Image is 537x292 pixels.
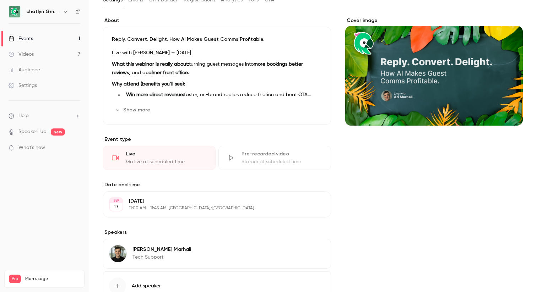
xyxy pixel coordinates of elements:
[129,198,293,205] p: [DATE]
[9,35,33,42] div: Events
[103,181,331,188] label: Date and time
[132,246,191,253] p: [PERSON_NAME] Marhali
[112,82,185,87] strong: Why attend (benefits you’ll see):
[109,245,126,262] img: Ari Marhali
[242,150,322,158] div: Pre-recorded video
[132,282,161,290] span: Add speaker
[132,254,191,261] p: Tech Support
[146,70,188,75] strong: calmer front office
[242,158,322,165] div: Stream at scheduled time
[114,203,119,210] p: 17
[18,128,47,136] a: SpeakerHub
[18,112,29,120] span: Help
[112,104,154,116] button: Show more
[9,66,40,73] div: Audience
[25,276,80,282] span: Plan usage
[110,198,123,203] div: SEP
[345,17,523,24] label: Cover image
[103,239,331,269] div: Ari Marhali[PERSON_NAME] MarhaliTech Support
[9,6,20,17] img: chatlyn GmbH
[103,136,331,143] p: Event type
[123,91,322,99] li: faster, on-brand replies reduce friction and beat OTA response times, converting questions into c...
[126,158,207,165] div: Go live at scheduled time
[345,17,523,126] section: Cover image
[9,51,34,58] div: Videos
[9,112,80,120] li: help-dropdown-opener
[51,128,65,136] span: new
[103,229,331,236] label: Speakers
[26,8,60,15] h6: chatlyn GmbH
[103,146,216,170] div: LiveGo live at scheduled time
[126,92,184,97] strong: Win more direct revenue:
[112,60,322,77] p: turning guest messages into , , and a .
[254,62,287,67] strong: more bookings
[112,62,189,67] strong: What this webinar is really about:
[126,150,207,158] div: Live
[112,36,322,43] p: Reply. Convert. Delight. How AI Makes Guest Comms Profitable.
[9,82,37,89] div: Settings
[9,275,21,283] span: Pro
[218,146,331,170] div: Pre-recorded videoStream at scheduled time
[72,145,80,151] iframe: Noticeable Trigger
[18,144,45,151] span: What's new
[129,205,293,211] p: 11:00 AM - 11:45 AM, [GEOGRAPHIC_DATA]/[GEOGRAPHIC_DATA]
[112,49,322,57] p: Live with [PERSON_NAME] — [DATE]
[103,17,331,24] label: About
